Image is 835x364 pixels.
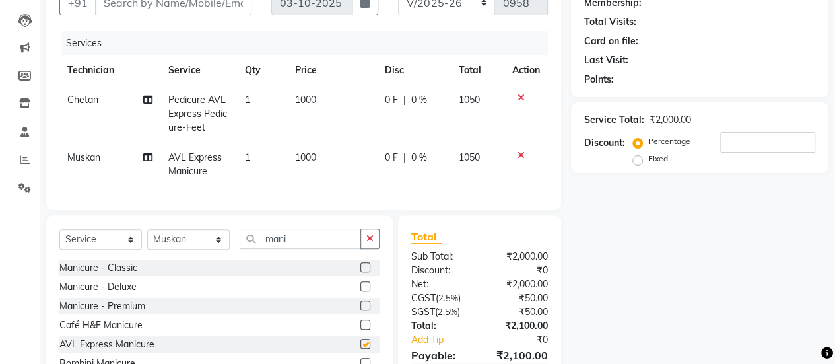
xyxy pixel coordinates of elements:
[411,292,436,304] span: CGST
[451,55,504,85] th: Total
[479,291,558,305] div: ₹50.00
[287,55,377,85] th: Price
[648,135,690,147] label: Percentage
[504,55,548,85] th: Action
[584,73,614,87] div: Points:
[479,319,558,333] div: ₹2,100.00
[411,151,427,164] span: 0 %
[411,306,435,318] span: SGST
[59,280,137,294] div: Manicure - Deluxe
[650,113,691,127] div: ₹2,000.00
[479,250,558,264] div: ₹2,000.00
[59,338,154,351] div: AVL Express Manicure
[385,151,398,164] span: 0 F
[67,94,98,106] span: Chetan
[160,55,237,85] th: Service
[59,318,143,332] div: Café H&F Manicure
[59,55,160,85] th: Technician
[168,151,222,177] span: AVL Express Manicure
[295,94,316,106] span: 1000
[492,333,558,347] div: ₹0
[479,277,558,291] div: ₹2,000.00
[240,229,361,249] input: Search or Scan
[67,151,100,163] span: Muskan
[438,307,457,317] span: 2.5%
[479,264,558,277] div: ₹0
[401,250,480,264] div: Sub Total:
[401,333,492,347] a: Add Tip
[459,151,480,163] span: 1050
[411,230,442,244] span: Total
[401,347,480,363] div: Payable:
[168,94,227,133] span: Pedicure AVL Express Pedicure-Feet
[401,291,480,305] div: ( )
[245,151,250,163] span: 1
[403,93,406,107] span: |
[459,94,480,106] span: 1050
[584,113,644,127] div: Service Total:
[648,153,668,164] label: Fixed
[237,55,288,85] th: Qty
[59,299,145,313] div: Manicure - Premium
[479,347,558,363] div: ₹2,100.00
[385,93,398,107] span: 0 F
[401,305,480,319] div: ( )
[245,94,250,106] span: 1
[401,264,480,277] div: Discount:
[584,54,628,67] div: Last Visit:
[411,93,427,107] span: 0 %
[401,277,480,291] div: Net:
[377,55,451,85] th: Disc
[59,261,137,275] div: Manicure - Classic
[295,151,316,163] span: 1000
[584,15,636,29] div: Total Visits:
[438,293,458,303] span: 2.5%
[479,305,558,319] div: ₹50.00
[584,136,625,150] div: Discount:
[403,151,406,164] span: |
[584,34,638,48] div: Card on file:
[401,319,480,333] div: Total:
[61,31,558,55] div: Services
